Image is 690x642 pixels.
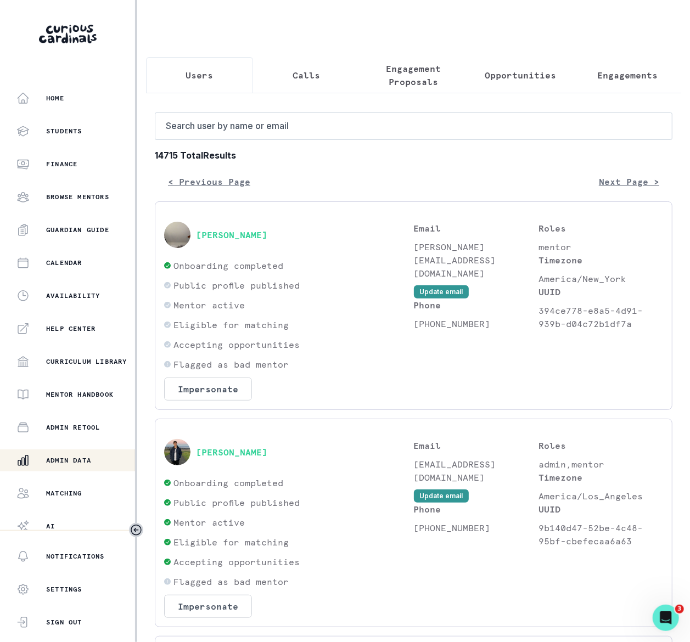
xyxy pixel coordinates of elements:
p: Email [414,439,538,452]
p: Email [414,222,538,235]
p: [PHONE_NUMBER] [414,521,538,534]
p: Guardian Guide [46,226,109,234]
p: Eligible for matching [173,536,289,549]
button: < Previous Page [155,171,263,193]
p: [PERSON_NAME][EMAIL_ADDRESS][DOMAIN_NAME] [414,240,538,280]
p: Roles [538,222,663,235]
p: [EMAIL_ADDRESS][DOMAIN_NAME] [414,458,538,484]
p: Calls [293,69,321,82]
p: Mentor Handbook [46,390,114,399]
p: Users [186,69,214,82]
p: Availability [46,291,100,300]
p: UUID [538,285,663,299]
p: Home [46,94,64,103]
p: Timezone [538,471,663,484]
p: Mentor active [173,516,245,529]
p: Roles [538,439,663,452]
button: [PERSON_NAME] [196,229,267,240]
p: Notifications [46,552,105,561]
p: Opportunities [485,69,557,82]
p: America/Los_Angeles [538,489,663,503]
p: Public profile published [173,279,300,292]
p: Flagged as bad mentor [173,358,289,371]
button: Update email [414,489,469,503]
p: 9b140d47-52be-4c48-95bf-cbefecaa6a63 [538,521,663,548]
p: Engagement Proposals [369,62,458,88]
button: [PERSON_NAME] [196,447,267,458]
button: Next Page > [586,171,672,193]
p: Admin Data [46,456,91,465]
p: Accepting opportunities [173,555,300,568]
button: Update email [414,285,469,299]
button: Impersonate [164,378,252,401]
iframe: Intercom live chat [653,605,679,631]
p: Browse Mentors [46,193,109,201]
p: Accepting opportunities [173,338,300,351]
p: Flagged as bad mentor [173,575,289,588]
p: Onboarding completed [173,476,283,489]
p: Phone [414,299,538,312]
p: Mentor active [173,299,245,312]
p: Finance [46,160,77,168]
p: Admin Retool [46,423,100,432]
p: Help Center [46,324,96,333]
p: Onboarding completed [173,259,283,272]
p: UUID [538,503,663,516]
p: 394ce778-e8a5-4d91-939b-d04c72b1df7a [538,304,663,330]
p: Students [46,127,82,136]
p: Calendar [46,258,82,267]
p: Eligible for matching [173,318,289,331]
p: admin,mentor [538,458,663,471]
p: Timezone [538,254,663,267]
span: 3 [675,605,684,613]
p: Settings [46,585,82,594]
p: [PHONE_NUMBER] [414,317,538,330]
p: America/New_York [538,272,663,285]
p: Matching [46,489,82,498]
p: AI [46,522,55,531]
p: Public profile published [173,496,300,509]
p: Engagements [598,69,658,82]
button: Impersonate [164,595,252,618]
p: Sign Out [46,618,82,627]
p: Curriculum Library [46,357,127,366]
img: Curious Cardinals Logo [39,25,97,43]
p: mentor [538,240,663,254]
b: 14715 Total Results [155,149,672,162]
button: Toggle sidebar [129,523,143,537]
p: Phone [414,503,538,516]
